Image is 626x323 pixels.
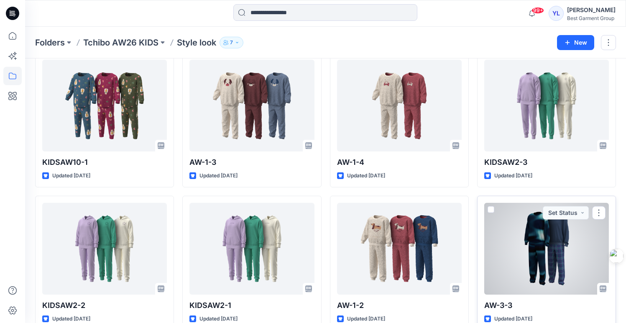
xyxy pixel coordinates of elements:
a: KIDSAW10-1 [42,60,167,151]
p: KIDSAW10-1 [42,156,167,168]
p: AW-1-2 [337,300,462,311]
a: KIDSAW2-3 [484,60,609,151]
a: AW-3-3 [484,203,609,295]
p: KIDSAW2-2 [42,300,167,311]
p: AW-1-4 [337,156,462,168]
p: AW-3-3 [484,300,609,311]
p: Updated [DATE] [494,172,532,180]
a: KIDSAW2-1 [189,203,314,295]
p: KIDSAW2-3 [484,156,609,168]
p: 7 [230,38,233,47]
p: Updated [DATE] [347,172,385,180]
p: Updated [DATE] [52,172,90,180]
p: Style look [177,37,216,48]
div: YL [549,6,564,21]
p: AW-1-3 [189,156,314,168]
button: 7 [220,37,243,48]
a: AW-1-4 [337,60,462,151]
a: AW-1-3 [189,60,314,151]
p: KIDSAW2-1 [189,300,314,311]
a: Tchibo AW26 KIDS [83,37,158,48]
a: KIDSAW2-2 [42,203,167,295]
div: Best Garment Group [567,15,616,21]
p: Updated [DATE] [199,172,238,180]
span: 99+ [531,7,544,14]
button: New [557,35,594,50]
div: [PERSON_NAME] [567,5,616,15]
a: Folders [35,37,65,48]
a: AW-1-2 [337,203,462,295]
